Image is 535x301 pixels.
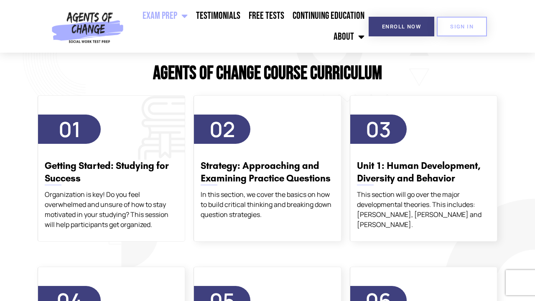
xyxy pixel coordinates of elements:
[45,189,178,230] div: Organization is key! Do you feel overwhelmed and unsure of how to stay motivated in your studying...
[245,5,288,26] a: Free Tests
[288,5,369,26] a: Continuing Education
[127,5,369,47] nav: Menu
[329,26,369,47] a: About
[192,5,245,26] a: Testimonials
[357,160,490,185] h3: Unit 1: Human Development, Diversity and Behavior
[369,17,434,36] a: Enroll Now
[45,160,178,185] h3: Getting Started: Studying for Success
[437,17,487,36] a: SIGN IN
[201,189,334,219] div: In this section, we cover the basics on how to build critical thinking and breaking down question...
[33,64,502,83] h2: Agents of Change Course Curriculum
[209,115,235,143] span: 02
[366,115,391,143] span: 03
[382,24,421,29] span: Enroll Now
[450,24,474,29] span: SIGN IN
[138,5,192,26] a: Exam Prep
[201,160,334,185] h3: Strategy: Approaching and Examining Practice Questions
[357,189,490,230] div: This section will go over the major developmental theories. This includes: [PERSON_NAME], [PERSON...
[59,115,81,143] span: 01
